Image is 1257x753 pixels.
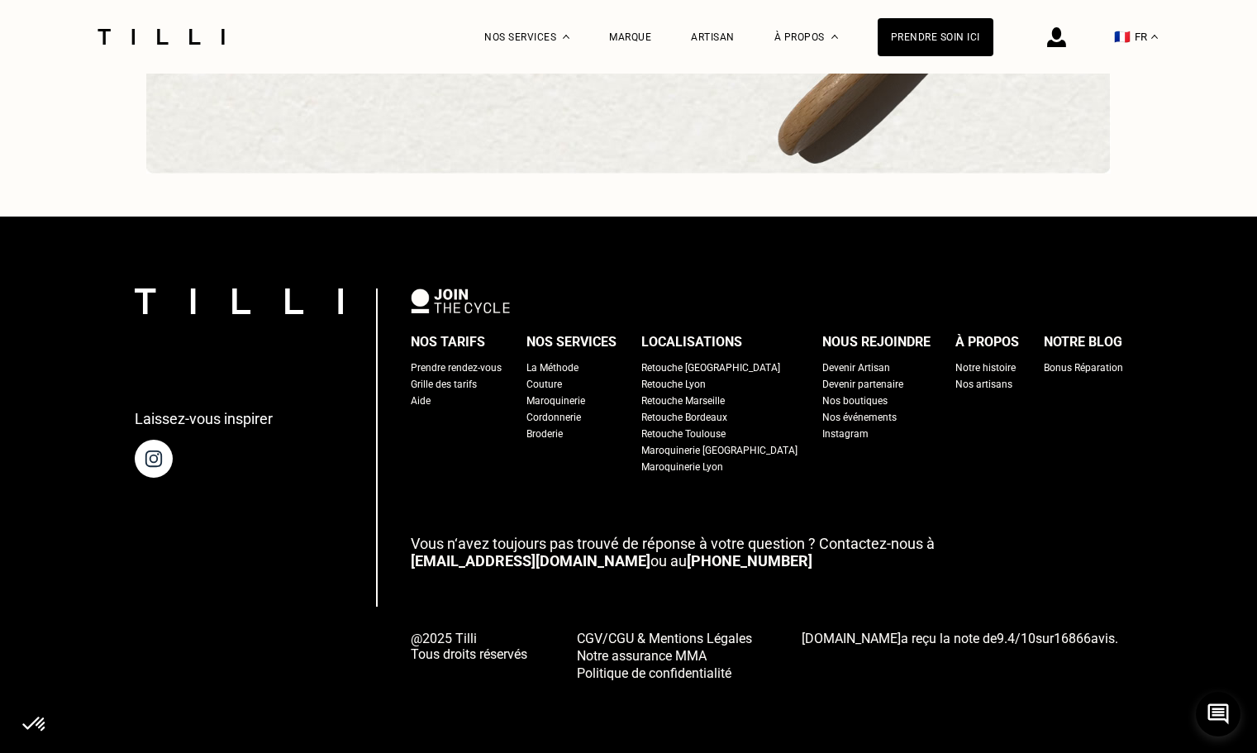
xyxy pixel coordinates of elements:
a: Retouche Lyon [641,376,706,393]
a: Grille des tarifs [411,376,477,393]
a: Politique de confidentialité [577,664,752,681]
a: Devenir partenaire [822,376,903,393]
a: Notre histoire [955,360,1016,376]
img: page instagram de Tilli une retoucherie à domicile [135,440,173,478]
a: [EMAIL_ADDRESS][DOMAIN_NAME] [411,552,650,570]
a: Bonus Réparation [1044,360,1123,376]
span: [DOMAIN_NAME] [802,631,901,646]
span: @2025 Tilli [411,631,527,646]
span: Politique de confidentialité [577,665,731,681]
div: Localisations [641,330,742,355]
img: icône connexion [1047,27,1066,47]
span: 10 [1021,631,1036,646]
p: ou au [411,535,1123,570]
a: La Méthode [526,360,579,376]
img: Menu déroulant [563,35,569,39]
span: CGV/CGU & Mentions Légales [577,631,752,646]
a: Retouche [GEOGRAPHIC_DATA] [641,360,780,376]
a: Couture [526,376,562,393]
a: CGV/CGU & Mentions Légales [577,629,752,646]
span: 9.4 [997,631,1015,646]
a: Nos événements [822,409,897,426]
img: menu déroulant [1151,35,1158,39]
img: Logo du service de couturière Tilli [92,29,231,45]
a: Instagram [822,426,869,442]
a: Nos boutiques [822,393,888,409]
img: Menu déroulant à propos [831,35,838,39]
a: Broderie [526,426,563,442]
a: Nos artisans [955,376,1012,393]
a: Aide [411,393,431,409]
a: Maroquinerie [GEOGRAPHIC_DATA] [641,442,798,459]
span: 16866 [1054,631,1091,646]
a: Retouche Marseille [641,393,725,409]
a: Cordonnerie [526,409,581,426]
img: logo Tilli [135,288,343,314]
span: Vous n‘avez toujours pas trouvé de réponse à votre question ? Contactez-nous à [411,535,935,552]
a: Prendre rendez-vous [411,360,502,376]
img: logo Join The Cycle [411,288,510,313]
span: 🇫🇷 [1114,29,1131,45]
a: Notre assurance MMA [577,646,752,664]
a: [PHONE_NUMBER] [687,552,812,570]
a: Artisan [691,31,735,43]
div: À propos [955,330,1019,355]
div: Nous rejoindre [822,330,931,355]
span: Notre assurance MMA [577,648,707,664]
div: Notre blog [1044,330,1122,355]
div: Nos tarifs [411,330,485,355]
span: Tous droits réservés [411,646,527,662]
a: Devenir Artisan [822,360,890,376]
a: Maroquinerie Lyon [641,459,723,475]
span: a reçu la note de sur avis. [802,631,1118,646]
a: Maroquinerie [526,393,585,409]
span: / [997,631,1036,646]
a: Prendre soin ici [878,18,993,56]
div: Nos services [526,330,617,355]
a: Retouche Toulouse [641,426,726,442]
a: Retouche Bordeaux [641,409,727,426]
a: Marque [609,31,651,43]
p: Laissez-vous inspirer [135,410,273,427]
